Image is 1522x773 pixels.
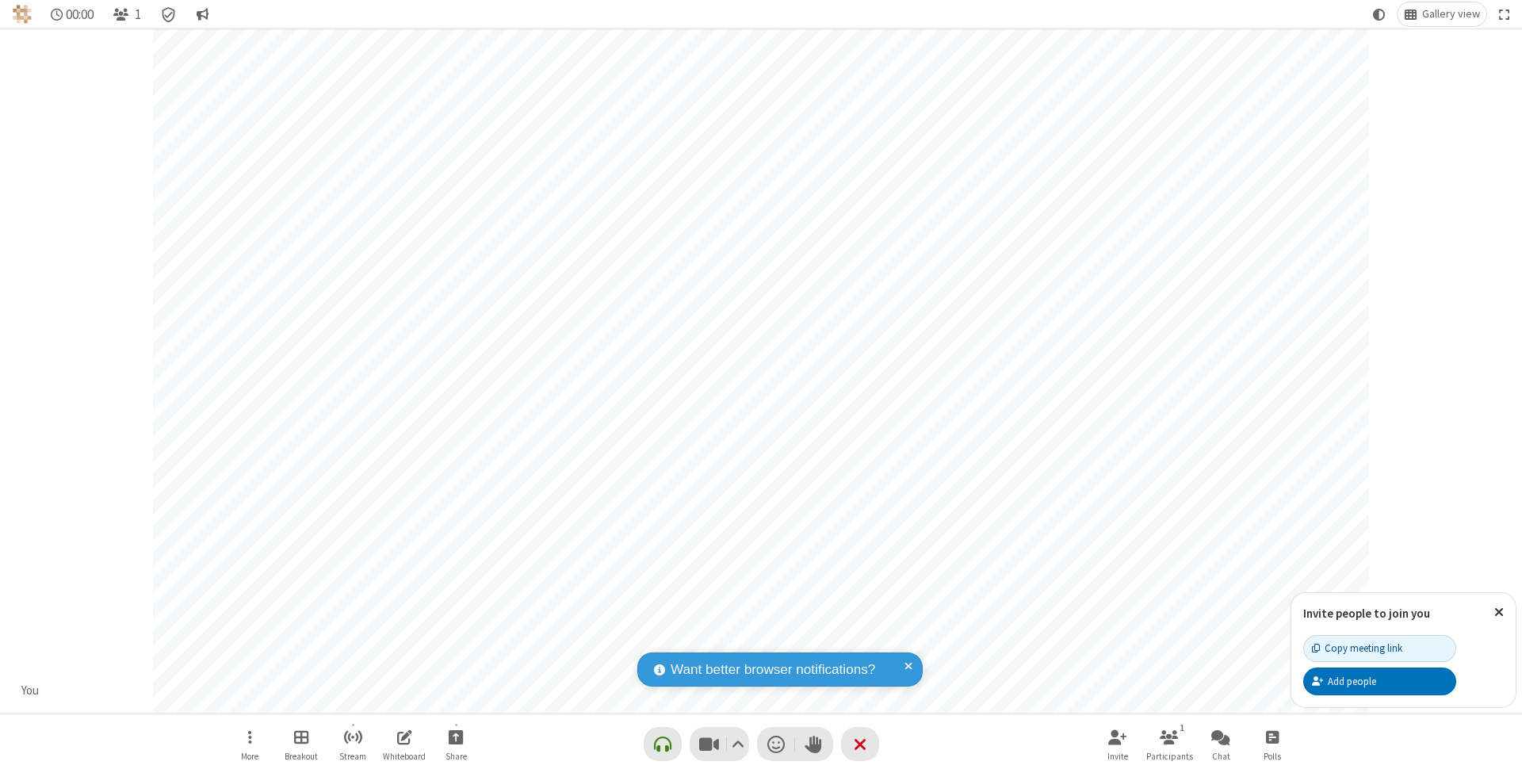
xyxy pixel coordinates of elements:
button: End or leave meeting [841,727,879,761]
div: Copy meeting link [1312,641,1402,656]
span: Participants [1146,752,1193,761]
div: You [16,682,45,700]
button: Invite participants (⌘+Shift+I) [1094,721,1141,767]
img: QA Selenium DO NOT DELETE OR CHANGE [13,5,32,24]
label: Invite people to join you [1303,606,1430,621]
button: Stop video (⌘+Shift+V) [690,727,749,761]
span: Gallery view [1422,8,1480,21]
button: Start sharing [432,721,480,767]
button: Send a reaction [757,727,795,761]
button: Start streaming [329,721,377,767]
button: Open chat [1197,721,1245,767]
button: Add people [1303,668,1456,695]
button: Open menu [226,721,273,767]
button: Open poll [1249,721,1296,767]
button: Open participant list [106,2,147,26]
span: Share [446,752,467,761]
span: Stream [339,752,366,761]
button: Using system theme [1367,2,1392,26]
button: Copy meeting link [1303,635,1456,662]
span: Invite [1107,752,1128,761]
button: Video setting [727,727,748,761]
span: 1 [135,7,141,22]
button: Change layout [1398,2,1486,26]
button: Connect your audio [644,727,682,761]
button: Conversation [189,2,215,26]
button: Open shared whiteboard [380,721,428,767]
span: Chat [1212,752,1230,761]
span: 00:00 [66,7,94,22]
span: Whiteboard [383,752,426,761]
span: Want better browser notifications? [671,660,875,680]
button: Manage Breakout Rooms [277,721,325,767]
div: 1 [1176,721,1189,735]
span: More [241,752,258,761]
div: Timer [44,2,101,26]
button: Fullscreen [1493,2,1516,26]
button: Close popover [1482,593,1516,632]
span: Breakout [285,752,318,761]
span: Polls [1264,752,1281,761]
div: Meeting details Encryption enabled [154,2,184,26]
button: Raise hand [795,727,833,761]
button: Open participant list [1145,721,1193,767]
